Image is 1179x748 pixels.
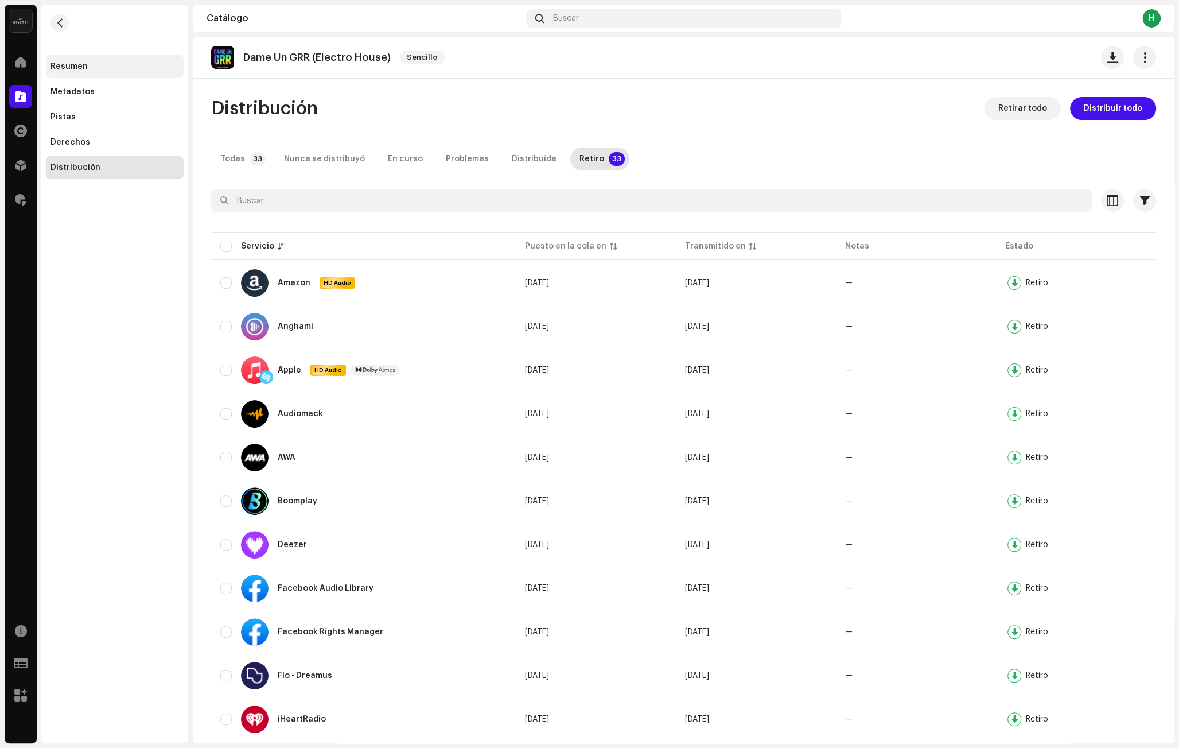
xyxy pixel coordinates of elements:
[9,9,32,32] img: 02a7c2d3-3c89-4098-b12f-2ff2945c95ee
[400,51,445,64] span: Sencillo
[685,323,709,331] span: 7 oct 2025
[525,715,549,723] span: 7 oct 2025
[985,97,1061,120] button: Retirar todo
[1026,584,1048,592] div: Retiro
[1026,672,1048,680] div: Retiro
[46,131,184,154] re-m-nav-item: Derechos
[685,366,709,374] span: 7 oct 2025
[525,541,549,549] span: 7 oct 2025
[1026,454,1048,462] div: Retiro
[845,366,853,374] re-a-table-badge: —
[50,138,90,147] div: Derechos
[211,97,318,120] span: Distribución
[1026,541,1048,549] div: Retiro
[250,152,266,166] p-badge: 33
[278,628,383,636] div: Facebook Rights Manager
[553,14,579,23] span: Buscar
[845,541,853,549] re-a-table-badge: —
[284,148,365,170] div: Nunca se distribuyó
[278,497,317,505] div: Boomplay
[1026,497,1048,505] div: Retiro
[685,584,709,592] span: 7 oct 2025
[50,113,76,122] div: Pistas
[525,410,549,418] span: 7 oct 2025
[525,584,549,592] span: 7 oct 2025
[685,279,709,287] span: 7 oct 2025
[685,454,709,462] span: 7 oct 2025
[845,715,853,723] re-a-table-badge: —
[278,323,313,331] div: Anghami
[845,279,853,287] re-a-table-badge: —
[685,541,709,549] span: 7 oct 2025
[321,279,354,287] span: HD Audio
[50,87,95,96] div: Metadatos
[46,106,184,129] re-m-nav-item: Pistas
[685,241,746,252] div: Transmitido en
[446,148,489,170] div: Problemas
[241,241,274,252] div: Servicio
[525,672,549,680] span: 7 oct 2025
[845,497,853,505] re-a-table-badge: —
[278,366,301,374] div: Apple
[1026,715,1048,723] div: Retiro
[278,672,332,680] div: Flo - Dreamus
[50,163,100,172] div: Distribución
[278,541,307,549] div: Deezer
[525,366,549,374] span: 7 oct 2025
[685,497,709,505] span: 7 oct 2025
[525,628,549,636] span: 7 oct 2025
[388,148,423,170] div: En curso
[609,152,625,166] p-badge: 33
[46,156,184,179] re-m-nav-item: Distribución
[998,97,1047,120] span: Retirar todo
[1026,410,1048,418] div: Retiro
[525,454,549,462] span: 7 oct 2025
[46,55,184,78] re-m-nav-item: Resumen
[278,454,295,462] div: AWA
[845,323,853,331] re-a-table-badge: —
[207,14,522,23] div: Catálogo
[845,584,853,592] re-a-table-badge: —
[685,672,709,680] span: 7 oct 2025
[312,366,345,374] span: HD Audio
[685,410,709,418] span: 7 oct 2025
[525,241,606,252] div: Puesto en la cola en
[46,80,184,103] re-m-nav-item: Metadatos
[1070,97,1156,120] button: Distribuir todo
[685,715,709,723] span: 7 oct 2025
[278,715,326,723] div: iHeartRadio
[685,628,709,636] span: 7 oct 2025
[525,279,549,287] span: 7 oct 2025
[50,62,88,71] div: Resumen
[220,148,245,170] div: Todas
[1026,366,1048,374] div: Retiro
[278,410,323,418] div: Audiomack
[1026,323,1048,331] div: Retiro
[845,672,853,680] re-a-table-badge: —
[278,584,373,592] div: Facebook Audio Library
[845,410,853,418] re-a-table-badge: —
[211,189,1092,212] input: Buscar
[525,497,549,505] span: 7 oct 2025
[278,279,310,287] div: Amazon
[845,454,853,462] re-a-table-badge: —
[579,148,604,170] div: Retiro
[1026,628,1048,636] div: Retiro
[845,628,853,636] re-a-table-badge: —
[211,46,234,69] img: 2b941790-451f-4286-b050-7ac157d5f136
[243,52,391,64] p: Dame Un GRR (Electro House)
[1142,9,1161,28] div: H
[525,323,549,331] span: 7 oct 2025
[1084,97,1142,120] span: Distribuir todo
[1026,279,1048,287] div: Retiro
[512,148,557,170] div: Distribuída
